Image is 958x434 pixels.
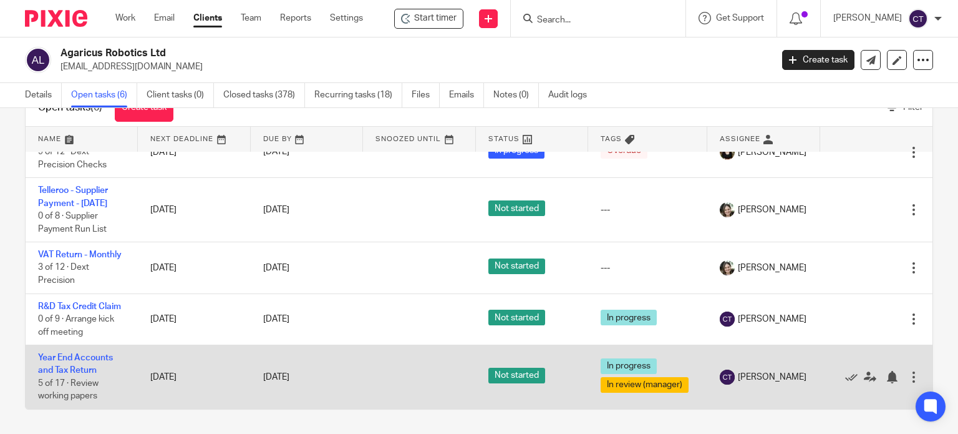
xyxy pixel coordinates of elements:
[263,264,289,272] span: [DATE]
[548,83,596,107] a: Audit logs
[493,83,539,107] a: Notes (0)
[263,315,289,323] span: [DATE]
[115,94,173,122] a: Create task
[138,126,250,177] td: [DATE]
[154,12,175,24] a: Email
[601,377,689,393] span: In review (manager)
[375,136,441,142] span: Snoozed Until
[601,358,657,374] span: In progress
[25,10,87,27] img: Pixie
[488,136,520,142] span: Status
[223,83,305,107] a: Closed tasks (378)
[720,202,735,217] img: barbara-raine-.jpg
[720,370,735,385] img: svg%3E
[449,83,484,107] a: Emails
[38,264,89,285] span: 3 of 12 · Dext Precision
[138,345,250,409] td: [DATE]
[38,315,114,337] span: 0 of 9 · Arrange kick off meeting
[908,9,928,29] img: svg%3E
[138,293,250,345] td: [DATE]
[60,61,763,73] p: [EMAIL_ADDRESS][DOMAIN_NAME]
[601,136,622,142] span: Tags
[738,204,806,216] span: [PERSON_NAME]
[488,200,545,216] span: Not started
[263,205,289,214] span: [DATE]
[738,313,806,325] span: [PERSON_NAME]
[601,204,695,216] div: ---
[394,9,463,29] div: Agaricus Robotics Ltd
[38,379,99,401] span: 5 of 17 · Review working papers
[833,12,902,24] p: [PERSON_NAME]
[720,145,735,160] img: Helen%20Campbell.jpeg
[115,12,135,24] a: Work
[241,12,261,24] a: Team
[330,12,363,24] a: Settings
[720,312,735,327] img: svg%3E
[138,242,250,293] td: [DATE]
[738,146,806,159] span: [PERSON_NAME]
[738,262,806,274] span: [PERSON_NAME]
[263,373,289,382] span: [DATE]
[25,83,62,107] a: Details
[193,12,222,24] a: Clients
[488,368,545,383] span: Not started
[488,310,545,325] span: Not started
[601,310,657,325] span: In progress
[71,83,137,107] a: Open tasks (6)
[38,101,102,114] h1: Open tasks
[414,12,457,25] span: Start timer
[38,212,107,234] span: 0 of 8 · Supplier Payment Run List
[38,250,122,259] a: VAT Return - Monthly
[845,371,864,383] a: Mark as done
[38,353,113,375] a: Year End Accounts and Tax Return
[314,83,402,107] a: Recurring tasks (18)
[25,47,51,73] img: svg%3E
[536,15,648,26] input: Search
[138,178,250,242] td: [DATE]
[60,47,623,60] h2: Agaricus Robotics Ltd
[601,262,695,274] div: ---
[412,83,440,107] a: Files
[720,260,735,275] img: barbara-raine-.jpg
[488,259,545,274] span: Not started
[38,186,108,207] a: Telleroo - Supplier Payment - [DATE]
[716,14,764,22] span: Get Support
[903,103,923,112] span: Filter
[38,302,121,311] a: R&D Tax Credit Claim
[782,50,854,70] a: Create task
[738,371,806,383] span: [PERSON_NAME]
[280,12,311,24] a: Reports
[147,83,214,107] a: Client tasks (0)
[263,148,289,157] span: [DATE]
[90,102,102,112] span: (6)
